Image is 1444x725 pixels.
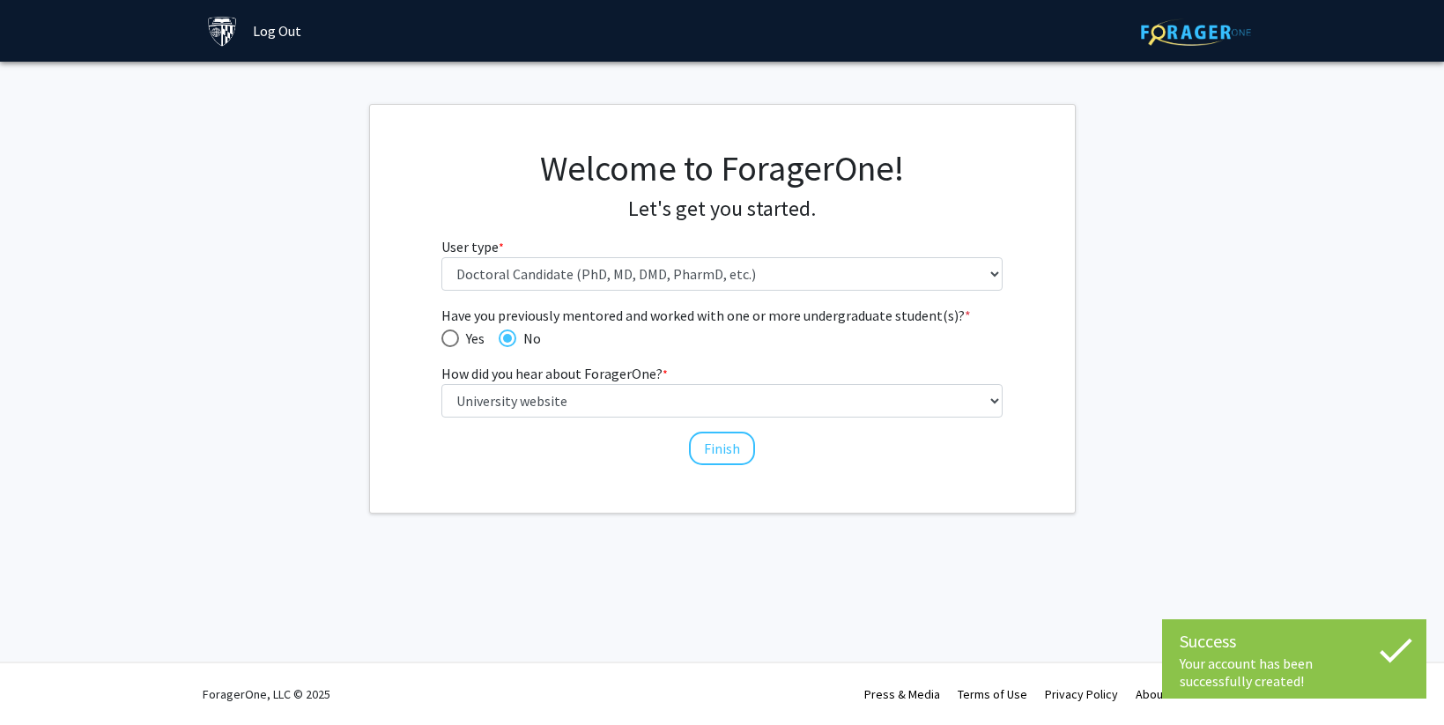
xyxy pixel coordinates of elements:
h1: Welcome to ForagerOne! [441,147,1003,189]
div: ForagerOne, LLC © 2025 [203,663,330,725]
button: Finish [689,432,755,465]
img: ForagerOne Logo [1141,18,1251,46]
h4: Let's get you started. [441,196,1003,222]
a: Press & Media [864,686,940,702]
span: Have you previously mentored and worked with one or more undergraduate student(s)? [441,305,1003,326]
mat-radio-group: Have you previously mentored and worked with one or more undergraduate student(s)? [441,326,1003,349]
span: Yes [459,328,485,349]
a: Terms of Use [958,686,1027,702]
iframe: Chat [13,646,75,712]
a: About [1136,686,1167,702]
label: How did you hear about ForagerOne? [441,363,668,384]
span: No [516,328,541,349]
img: Johns Hopkins University Logo [207,16,238,47]
div: Your account has been successfully created! [1180,655,1409,690]
label: User type [441,236,504,257]
a: Privacy Policy [1045,686,1118,702]
div: Success [1180,628,1409,655]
